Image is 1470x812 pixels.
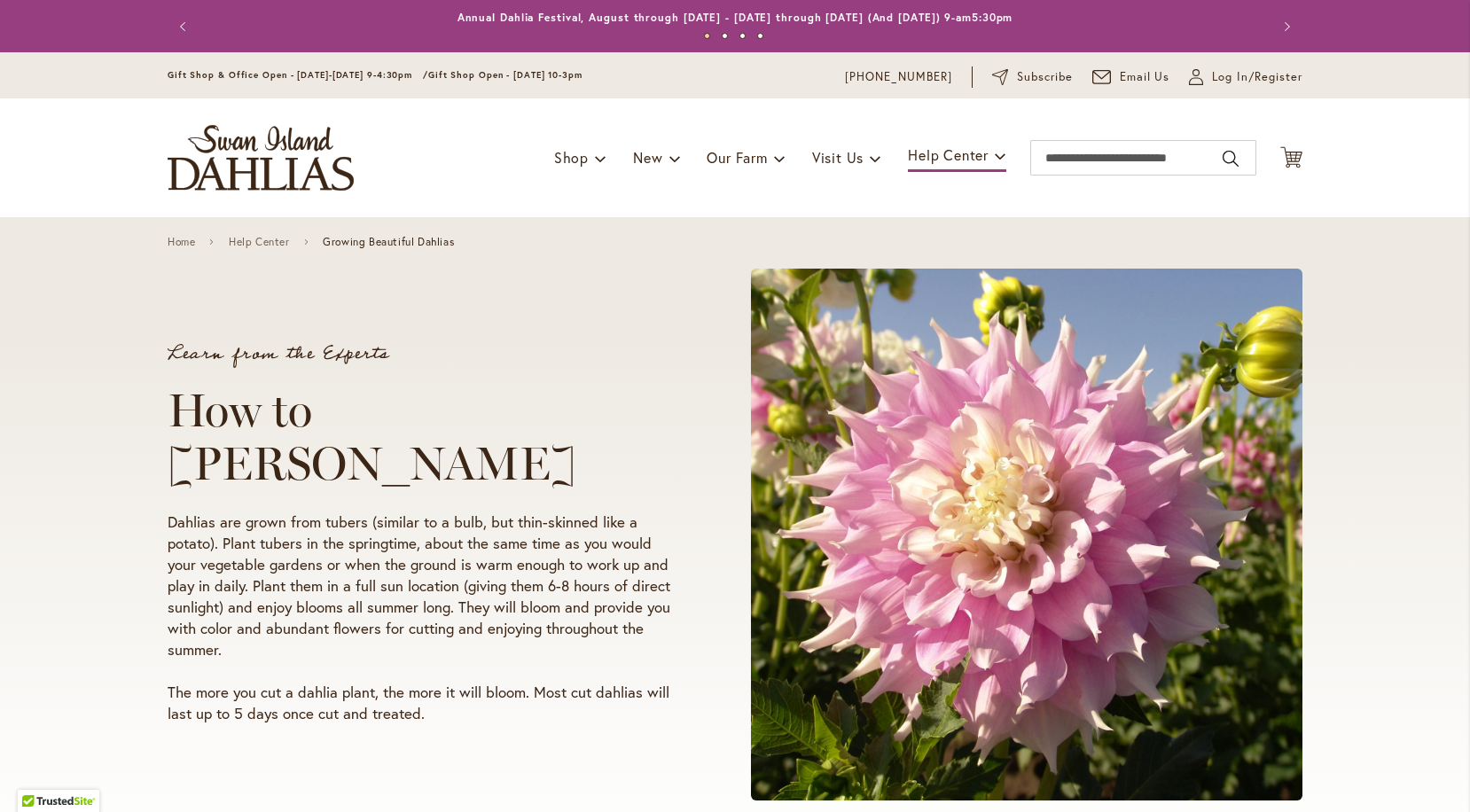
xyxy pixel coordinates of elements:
[168,384,684,490] h1: How to [PERSON_NAME]
[722,33,728,39] button: 2 of 4
[908,145,989,164] span: Help Center
[1212,68,1302,86] span: Log In/Register
[1189,68,1302,86] a: Log In/Register
[1267,9,1302,44] button: Next
[1120,68,1170,86] span: Email Us
[168,125,354,191] a: store logo
[812,148,864,167] span: Visit Us
[428,69,583,81] span: Gift Shop Open - [DATE] 10-3pm
[1017,68,1073,86] span: Subscribe
[845,68,952,86] a: [PHONE_NUMBER]
[168,345,684,363] p: Learn from the Experts
[168,682,684,724] p: The more you cut a dahlia plant, the more it will bloom. Most cut dahlias will last up to 5 days ...
[739,33,746,39] button: 3 of 4
[323,236,454,248] span: Growing Beautiful Dahlias
[633,148,662,167] span: New
[168,69,428,81] span: Gift Shop & Office Open - [DATE]-[DATE] 9-4:30pm /
[707,148,767,167] span: Our Farm
[457,11,1013,24] a: Annual Dahlia Festival, August through [DATE] - [DATE] through [DATE] (And [DATE]) 9-am5:30pm
[757,33,763,39] button: 4 of 4
[168,9,203,44] button: Previous
[554,148,589,167] span: Shop
[704,33,710,39] button: 1 of 4
[229,236,290,248] a: Help Center
[168,511,684,660] p: Dahlias are grown from tubers (similar to a bulb, but thin-skinned like a potato). Plant tubers i...
[1092,68,1170,86] a: Email Us
[168,236,195,248] a: Home
[992,68,1073,86] a: Subscribe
